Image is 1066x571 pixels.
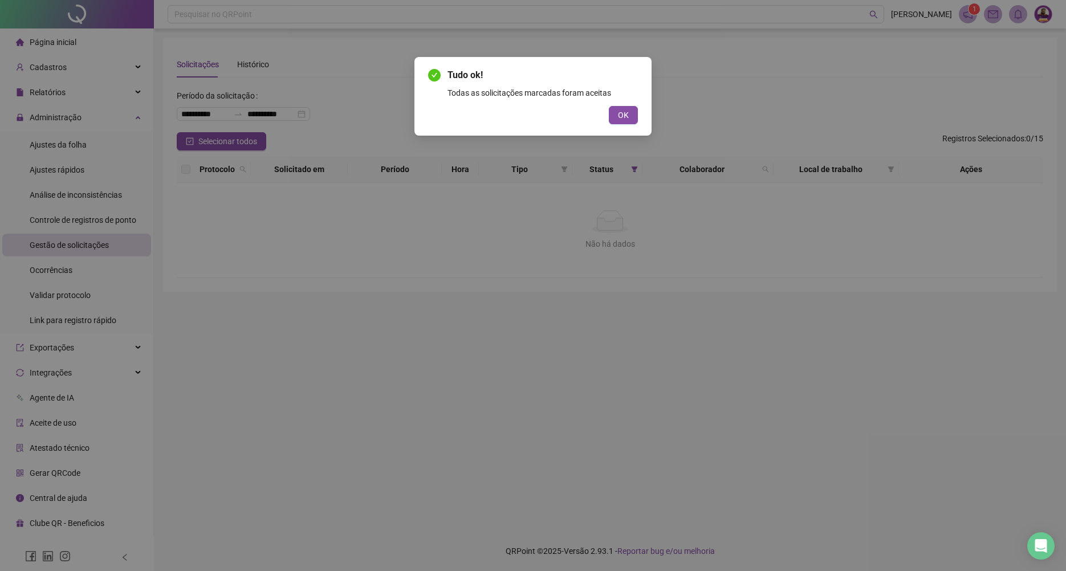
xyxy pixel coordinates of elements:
button: OK [609,106,638,124]
span: OK [618,109,629,121]
span: check-circle [428,69,441,81]
div: Open Intercom Messenger [1027,532,1055,560]
span: Tudo ok! [447,68,638,82]
div: Todas as solicitações marcadas foram aceitas [447,87,638,99]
